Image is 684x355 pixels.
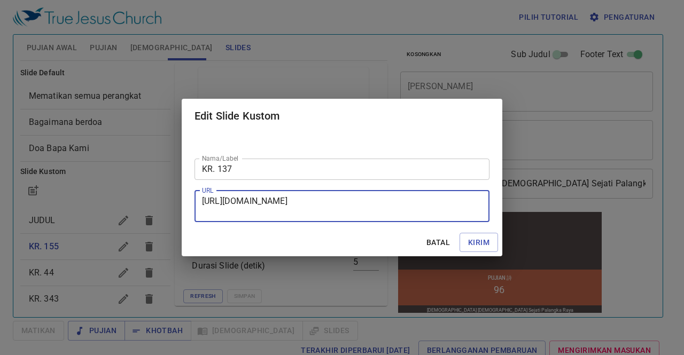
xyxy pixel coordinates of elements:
[421,233,455,253] button: Batal
[31,98,177,103] div: [DEMOGRAPHIC_DATA] [DEMOGRAPHIC_DATA] Sejati Palangka Raya
[195,107,489,124] h2: Edit Slide Kustom
[468,236,489,249] span: Kirim
[98,74,108,85] li: 96
[92,65,116,72] p: Pujian 詩
[425,236,451,249] span: Batal
[460,233,498,253] button: Kirim
[202,196,482,216] textarea: [URL][DOMAIN_NAME]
